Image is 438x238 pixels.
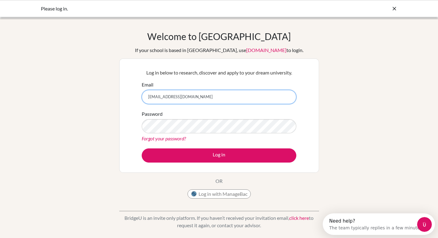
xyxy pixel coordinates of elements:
[142,135,186,141] a: Forgot your password?
[142,69,296,76] p: Log in below to research, discover and apply to your dream university.
[147,31,291,42] h1: Welcome to [GEOGRAPHIC_DATA]
[142,81,153,88] label: Email
[2,2,119,19] div: Open Intercom Messenger
[323,213,435,235] iframe: Intercom live chat discovery launcher
[417,217,432,232] iframe: Intercom live chat
[246,47,286,53] a: [DOMAIN_NAME]
[142,110,163,118] label: Password
[142,148,296,163] button: Log in
[135,46,303,54] div: If your school is based in [GEOGRAPHIC_DATA], use to login.
[119,214,319,229] p: BridgeU is an invite only platform. If you haven’t received your invitation email, to request it ...
[6,10,101,17] div: The team typically replies in a few minutes.
[6,5,101,10] div: Need help?
[41,5,305,12] div: Please log in.
[187,189,251,199] button: Log in with ManageBac
[289,215,309,221] a: click here
[215,177,223,185] p: OR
